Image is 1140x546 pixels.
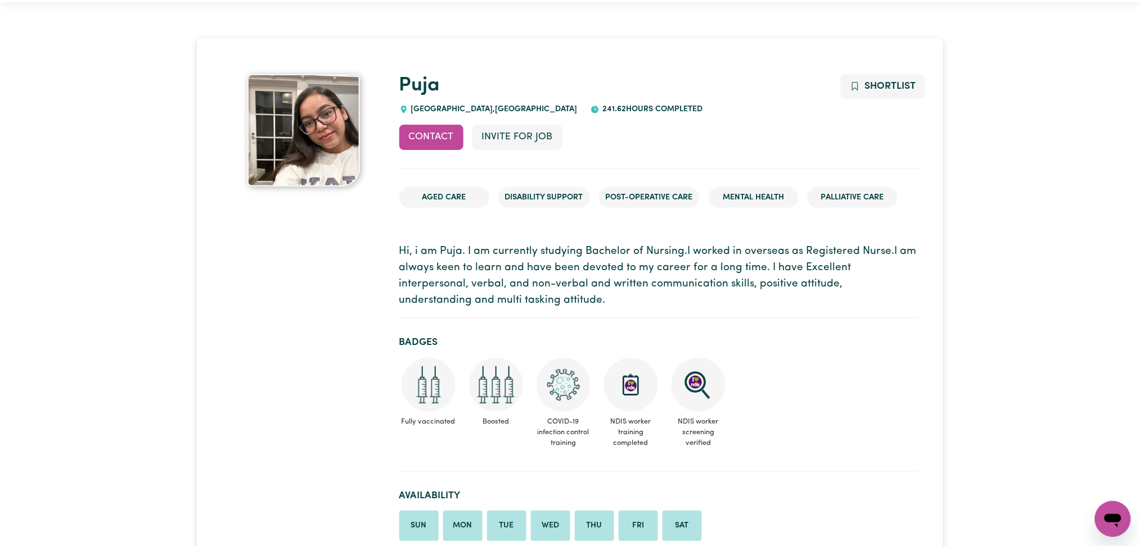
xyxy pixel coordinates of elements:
[399,336,918,348] h2: Badges
[602,412,660,453] span: NDIS worker training completed
[709,187,799,208] li: Mental Health
[531,511,570,541] li: Available on Wednesday
[467,412,525,431] span: Boosted
[399,511,439,541] li: Available on Sunday
[600,105,702,113] span: 241.62 hours completed
[619,511,658,541] li: Available on Friday
[443,511,483,541] li: Available on Monday
[669,412,728,453] span: NDIS worker screening verified
[663,511,702,541] li: Available on Saturday
[864,81,916,91] span: Shortlist
[399,490,918,502] h2: Availability
[498,187,590,208] li: Disability Support
[841,74,926,99] button: Add to shortlist
[399,412,458,431] span: Fully vaccinated
[469,358,523,412] img: Care and support worker has received booster dose of COVID-19 vaccination
[534,412,593,453] span: COVID-19 infection control training
[575,511,614,541] li: Available on Thursday
[222,74,386,186] a: Puja's profile picture'
[247,74,360,186] img: Puja
[472,125,562,149] button: Invite for Job
[408,105,578,113] span: [GEOGRAPHIC_DATA] , [GEOGRAPHIC_DATA]
[399,187,489,208] li: Aged Care
[1095,501,1131,537] iframe: Button to launch messaging window
[537,358,591,412] img: CS Academy: COVID-19 Infection Control Training course completed
[604,358,658,412] img: CS Academy: Introduction to NDIS Worker Training course completed
[399,76,440,95] a: Puja
[599,187,700,208] li: Post-operative care
[808,187,898,208] li: Palliative care
[672,358,726,412] img: NDIS Worker Screening Verified
[399,125,463,149] button: Contact
[487,511,526,541] li: Available on Tuesday
[399,244,918,308] p: Hi, i am Puja. I am currently studying Bachelor of Nursing.I worked in overseas as Registered Nur...
[402,358,456,412] img: Care and support worker has received 2 doses of COVID-19 vaccine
